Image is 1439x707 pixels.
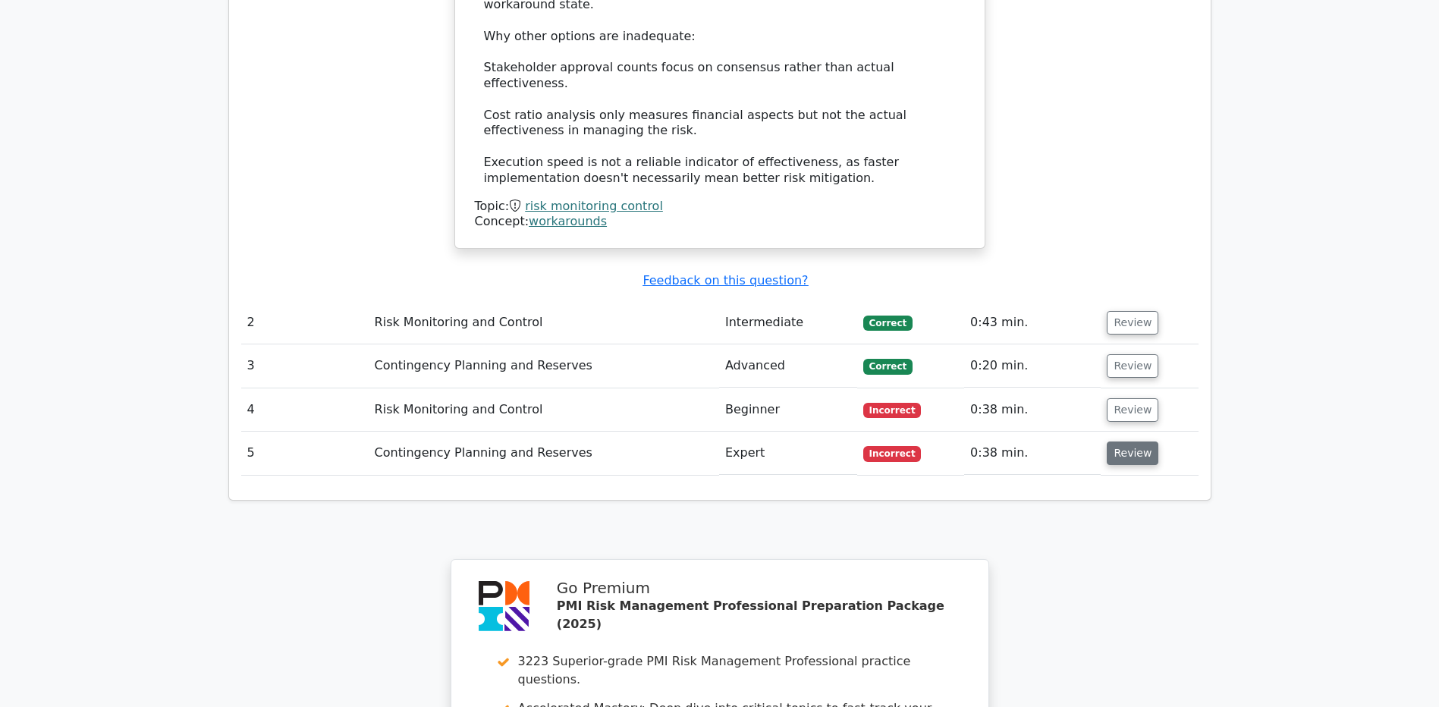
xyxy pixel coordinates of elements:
td: Risk Monitoring and Control [369,301,719,344]
td: 2 [241,301,369,344]
td: 3 [241,344,369,388]
td: Beginner [719,388,857,432]
button: Review [1107,398,1158,422]
td: Risk Monitoring and Control [369,388,719,432]
a: risk monitoring control [525,199,663,213]
span: Correct [863,359,913,374]
td: 0:38 min. [964,432,1101,475]
div: Topic: [475,199,965,215]
button: Review [1107,354,1158,378]
span: Incorrect [863,403,922,418]
td: Contingency Planning and Reserves [369,432,719,475]
div: Concept: [475,214,965,230]
span: Incorrect [863,446,922,461]
td: 4 [241,388,369,432]
td: Advanced [719,344,857,388]
button: Review [1107,311,1158,335]
td: 0:38 min. [964,388,1101,432]
td: Intermediate [719,301,857,344]
td: Expert [719,432,857,475]
button: Review [1107,441,1158,465]
td: 0:20 min. [964,344,1101,388]
td: 0:43 min. [964,301,1101,344]
a: workarounds [529,214,607,228]
span: Correct [863,316,913,331]
td: 5 [241,432,369,475]
td: Contingency Planning and Reserves [369,344,719,388]
a: Feedback on this question? [643,273,808,288]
